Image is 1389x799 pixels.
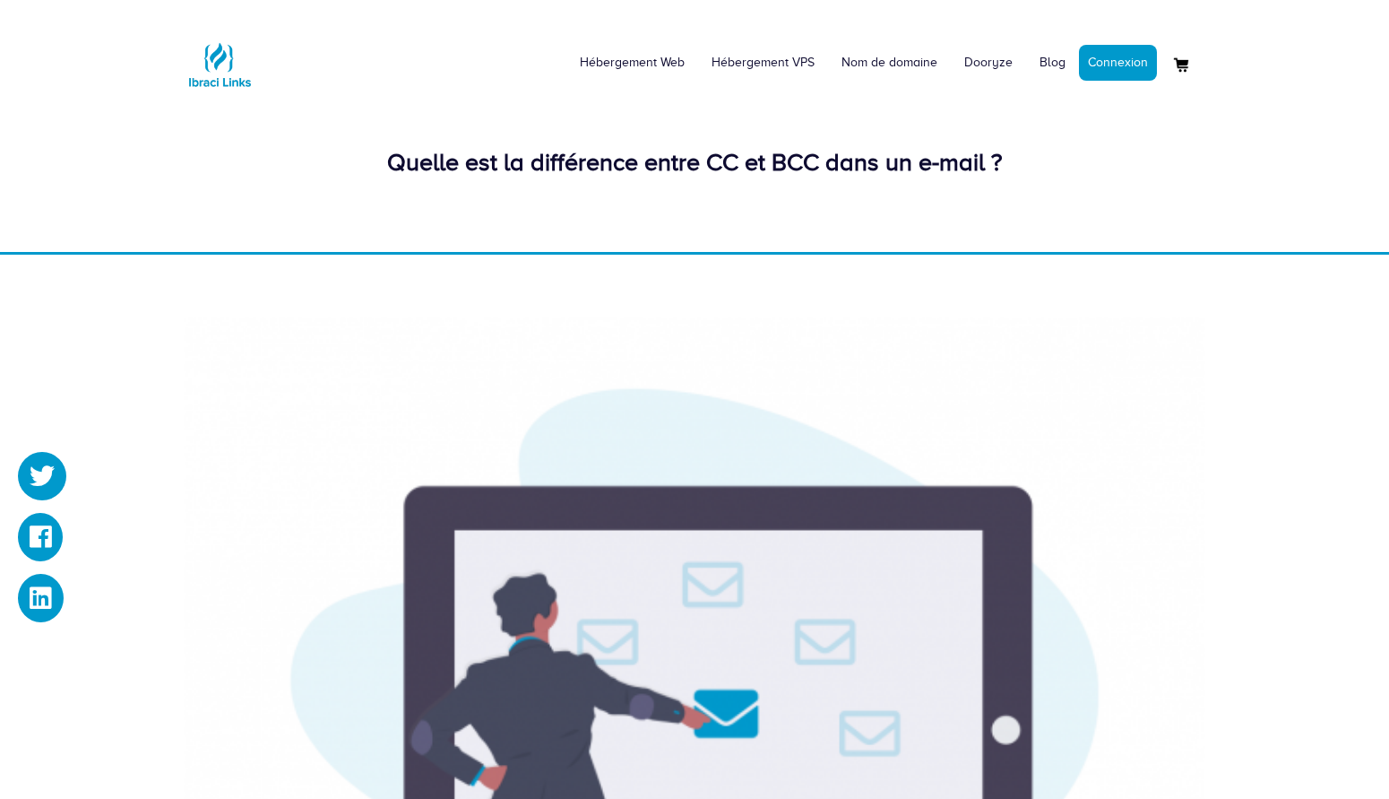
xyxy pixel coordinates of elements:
a: Dooryze [951,36,1026,90]
a: Hébergement Web [566,36,698,90]
a: Connexion [1079,45,1157,81]
img: Logo Ibraci Links [184,29,255,100]
div: Quelle est la différence entre CC et BCC dans un e-mail ? [184,145,1205,180]
a: Hébergement VPS [698,36,828,90]
a: Nom de domaine [828,36,951,90]
a: Logo Ibraci Links [184,13,255,100]
a: Blog [1026,36,1079,90]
